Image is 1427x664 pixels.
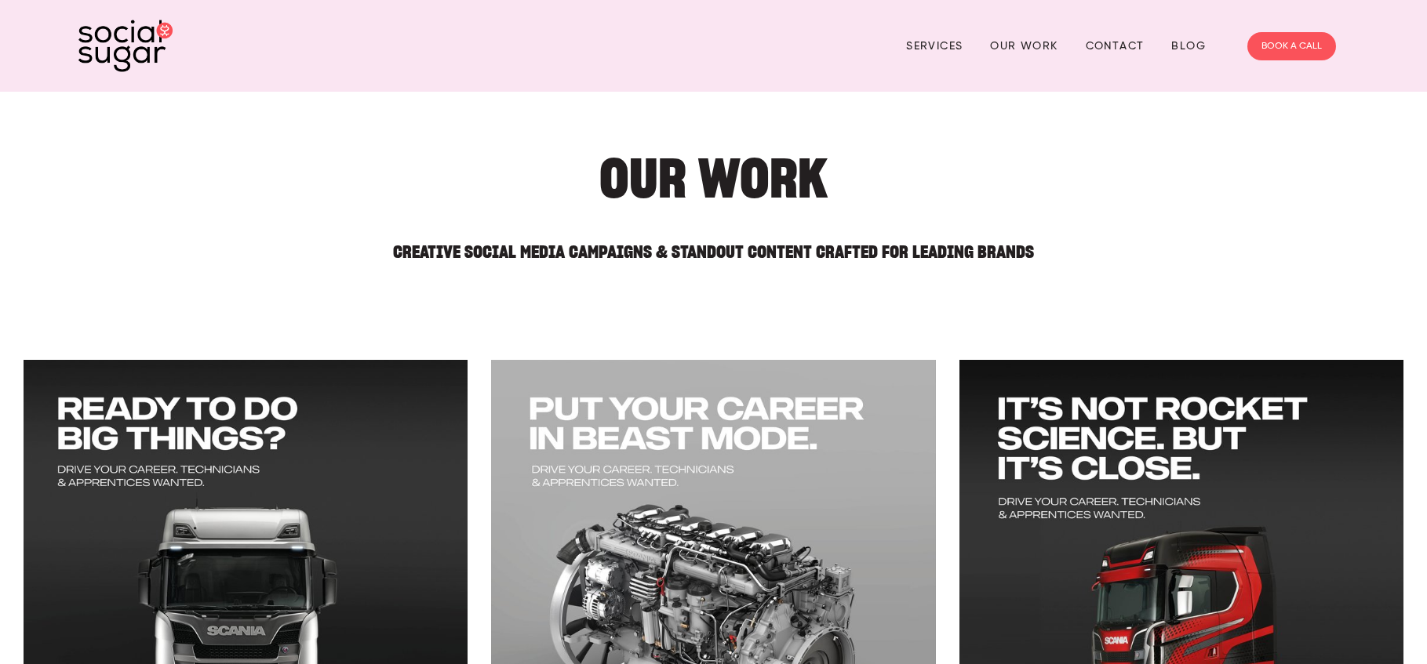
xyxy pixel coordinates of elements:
h1: Our Work [165,154,1262,202]
a: Blog [1171,34,1206,58]
a: Services [906,34,963,58]
a: Our Work [990,34,1058,58]
h2: Creative Social Media Campaigns & Standout Content Crafted for Leading Brands [165,229,1262,260]
a: Contact [1086,34,1145,58]
a: BOOK A CALL [1247,32,1336,60]
img: SocialSugar [78,20,173,72]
